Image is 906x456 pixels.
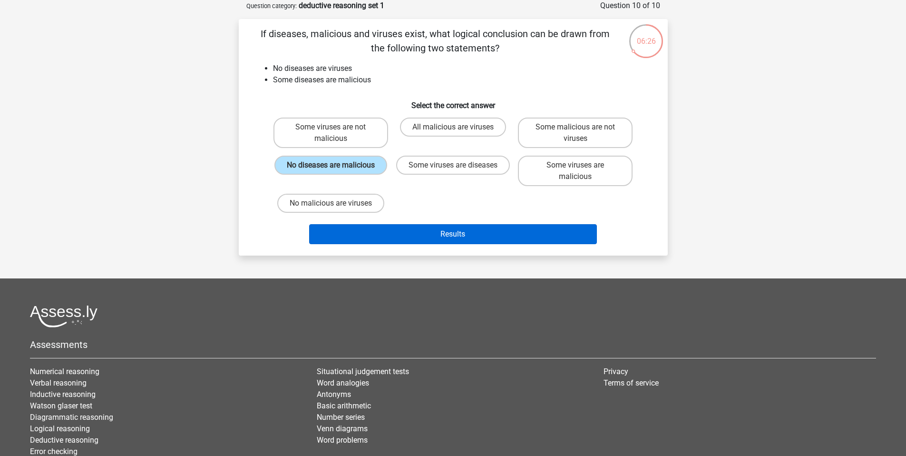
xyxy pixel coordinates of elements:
li: No diseases are viruses [273,63,653,74]
a: Number series [317,413,365,422]
a: Numerical reasoning [30,367,99,376]
h6: Select the correct answer [254,93,653,110]
label: Some malicious are not viruses [518,118,633,148]
h5: Assessments [30,339,876,350]
a: Diagrammatic reasoning [30,413,113,422]
a: Word problems [317,436,368,445]
a: Watson glaser test [30,401,92,410]
a: Venn diagrams [317,424,368,433]
a: Situational judgement tests [317,367,409,376]
label: Some viruses are malicious [518,156,633,186]
a: Deductive reasoning [30,436,98,445]
li: Some diseases are malicious [273,74,653,86]
a: Logical reasoning [30,424,90,433]
a: Privacy [604,367,628,376]
a: Verbal reasoning [30,378,87,387]
a: Terms of service [604,378,659,387]
strong: deductive reasoning set 1 [299,1,384,10]
small: Question category: [246,2,297,10]
div: 06:26 [628,23,664,47]
a: Error checking [30,447,78,456]
label: No malicious are viruses [277,194,384,213]
a: Antonyms [317,390,351,399]
label: Some viruses are not malicious [273,118,388,148]
label: Some viruses are diseases [396,156,510,175]
label: All malicious are viruses [400,118,506,137]
button: Results [309,224,597,244]
label: No diseases are malicious [274,156,387,175]
a: Inductive reasoning [30,390,96,399]
a: Basic arithmetic [317,401,371,410]
p: If diseases, malicious and viruses exist, what logical conclusion can be drawn from the following... [254,27,617,55]
img: Assessly logo [30,305,97,327]
a: Word analogies [317,378,369,387]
